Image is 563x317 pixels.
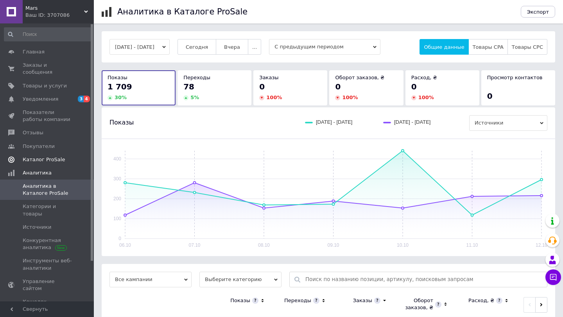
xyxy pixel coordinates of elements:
span: 5 % [190,94,199,100]
button: Вчера [216,39,248,55]
text: 11.10 [466,242,478,248]
input: Поиск по названию позиции, артикулу, поисковым запросам [305,272,543,287]
span: Управление сайтом [23,278,72,292]
span: 100 % [342,94,358,100]
text: 06.10 [119,242,131,248]
span: Главная [23,48,45,55]
span: Расход, ₴ [411,75,437,80]
div: Оборот заказов, ₴ [402,297,433,311]
button: Товары CPA [468,39,508,55]
text: 0 [118,236,121,241]
span: Товары CPA [473,44,504,50]
div: Переходы [284,297,311,304]
span: Оборот заказов, ₴ [335,75,384,80]
span: Кошелек компании [23,298,72,312]
span: Общие данные [424,44,464,50]
span: Все кампании [109,272,192,287]
button: Общие данные [420,39,468,55]
button: Экспорт [521,6,555,18]
text: 07.10 [188,242,200,248]
span: 0 [487,91,493,101]
input: Поиск [4,27,92,41]
span: Показы [109,118,134,127]
span: Каталог ProSale [23,156,65,163]
span: Инструменты веб-аналитики [23,257,72,271]
span: Конкурентная аналитика [23,237,72,251]
div: Заказы [353,297,372,304]
span: 1 709 [108,82,132,91]
div: Расход, ₴ [468,297,494,304]
span: Переходы [183,75,210,80]
span: Товары и услуги [23,82,67,89]
span: ... [252,44,257,50]
button: Товары CPC [507,39,547,55]
span: Отзывы [23,129,43,136]
span: Заказы [259,75,278,80]
text: 200 [113,196,121,201]
span: Аналитика [23,169,52,176]
button: Сегодня [178,39,216,55]
span: Уведомления [23,96,58,103]
text: 10.10 [397,242,409,248]
text: 400 [113,156,121,162]
span: Показы [108,75,127,80]
span: Товары CPC [512,44,543,50]
span: 0 [411,82,417,91]
span: 100 % [266,94,282,100]
h1: Аналитика в Каталоге ProSale [117,7,247,16]
span: 0 [335,82,341,91]
span: 30 % [115,94,127,100]
span: Источники [23,224,51,231]
span: Источники [469,115,547,131]
span: 0 [259,82,265,91]
span: Просмотр контактов [487,75,543,80]
span: 4 [84,96,90,102]
span: Сегодня [186,44,208,50]
text: 100 [113,216,121,221]
span: 3 [78,96,84,102]
span: Вчера [224,44,240,50]
button: Чат с покупателем [545,269,561,285]
text: 300 [113,176,121,182]
span: Заказы и сообщения [23,62,72,76]
span: Категории и товары [23,203,72,217]
button: [DATE] - [DATE] [109,39,170,55]
span: С предыдущим периодом [269,39,380,55]
span: 100 % [418,94,434,100]
div: Показы [230,297,250,304]
span: Выберите категорию [199,272,281,287]
span: Аналитика в Каталоге ProSale [23,183,72,197]
div: Ваш ID: 3707086 [25,12,94,19]
text: 09.10 [327,242,339,248]
text: 08.10 [258,242,270,248]
span: Mars [25,5,84,12]
button: ... [248,39,261,55]
text: 12.10 [536,242,547,248]
span: Экспорт [527,9,549,15]
span: Показатели работы компании [23,109,72,123]
span: 78 [183,82,194,91]
span: Покупатели [23,143,55,150]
